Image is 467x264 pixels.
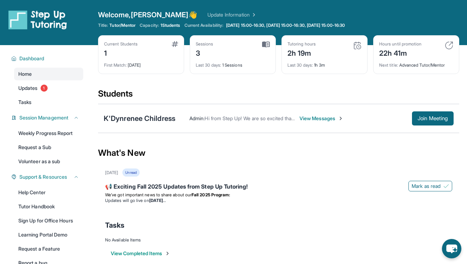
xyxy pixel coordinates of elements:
[353,41,362,50] img: card
[105,182,452,192] div: 📢 Exciting Fall 2025 Updates from Step Up Tutoring!
[445,41,453,50] img: card
[17,55,79,62] button: Dashboard
[18,85,38,92] span: Updates
[189,115,205,121] span: Admin :
[287,62,313,68] span: Last 30 days :
[442,239,461,258] button: chat-button
[14,228,83,241] a: Learning Portal Demo
[105,198,452,203] li: Updates will go live on
[105,237,452,243] div: No Available Items
[408,181,452,191] button: Mark as read
[98,137,459,168] div: What's New
[160,23,180,28] span: 1 Students
[17,173,79,180] button: Support & Resources
[14,96,83,109] a: Tasks
[105,220,125,230] span: Tasks
[196,62,221,68] span: Last 30 days :
[14,127,83,140] a: Weekly Progress Report
[299,115,344,122] span: View Messages
[379,41,421,47] div: Hours until promotion
[19,114,68,121] span: Session Management
[104,41,138,47] div: Current Students
[19,55,44,62] span: Dashboard
[225,23,346,28] a: [DATE] 15:00-16:30, [DATE] 15:00-16:30, [DATE] 15:00-16:30
[379,62,398,68] span: Next title :
[104,47,138,58] div: 1
[379,58,453,68] div: Advanced Tutor/Mentor
[149,198,166,203] strong: [DATE]
[443,183,449,189] img: Mark as read
[207,11,257,18] a: Update Information
[98,10,198,20] span: Welcome, [PERSON_NAME] 👋
[14,68,83,80] a: Home
[14,155,83,168] a: Volunteer as a sub
[412,183,441,190] span: Mark as read
[98,88,459,104] div: Students
[379,47,421,58] div: 22h 41m
[18,99,31,106] span: Tasks
[109,23,135,28] span: Tutor/Mentor
[287,58,362,68] div: 1h 3m
[184,23,223,28] span: Current Availability:
[122,168,139,177] div: Unread
[172,41,178,47] img: card
[14,82,83,94] a: Updates1
[262,41,270,48] img: card
[19,173,67,180] span: Support & Resources
[418,116,448,121] span: Join Meeting
[14,200,83,213] a: Tutor Handbook
[338,116,344,121] img: Chevron-Right
[192,192,230,197] strong: Fall 2025 Program:
[226,23,345,28] span: [DATE] 15:00-16:30, [DATE] 15:00-16:30, [DATE] 15:00-16:30
[196,58,270,68] div: 1 Sessions
[14,242,83,255] a: Request a Feature
[14,186,83,199] a: Help Center
[18,70,32,78] span: Home
[111,250,170,257] button: View Completed Items
[287,47,316,58] div: 2h 19m
[105,170,118,176] div: [DATE]
[104,58,178,68] div: [DATE]
[196,47,213,58] div: 3
[250,11,257,18] img: Chevron Right
[14,141,83,154] a: Request a Sub
[98,23,108,28] span: Title:
[105,192,192,197] span: We’ve got important news to share about our
[287,41,316,47] div: Tutoring hours
[14,214,83,227] a: Sign Up for Office Hours
[8,10,67,30] img: logo
[140,23,159,28] span: Capacity:
[104,113,175,123] div: K'Dynrenee Childress
[17,114,79,121] button: Session Management
[412,111,454,125] button: Join Meeting
[41,85,48,92] span: 1
[104,62,127,68] span: First Match :
[196,41,213,47] div: Sessions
